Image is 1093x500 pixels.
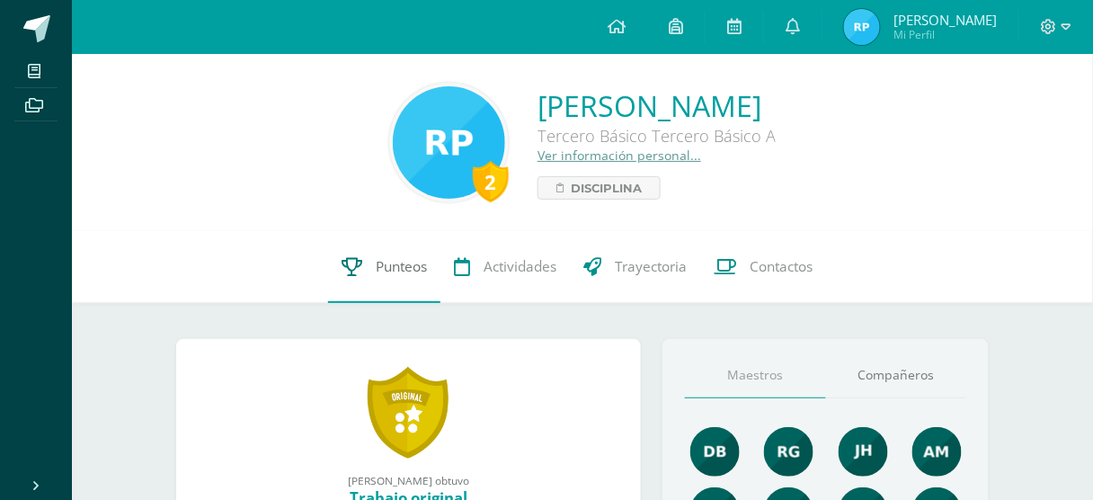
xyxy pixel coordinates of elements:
[473,161,509,202] div: 2
[538,176,661,200] a: Disciplina
[538,86,776,125] a: [PERSON_NAME]
[328,231,440,303] a: Punteos
[700,231,826,303] a: Contactos
[826,353,967,398] a: Compañeros
[893,27,997,42] span: Mi Perfil
[615,257,687,276] span: Trayectoria
[194,473,624,487] div: [PERSON_NAME] obtuvo
[538,147,701,164] a: Ver información personal...
[844,9,880,45] img: 8852d793298ce42c45ad4d363d235675.png
[393,86,505,199] img: 7ae33e68e5295dea5cff8b9f5c480dcd.png
[571,177,642,199] span: Disciplina
[912,427,962,477] img: b7c5ef9c2366ee6e8e33a2b1ce8f818e.png
[484,257,556,276] span: Actividades
[376,257,427,276] span: Punteos
[570,231,700,303] a: Trayectoria
[440,231,570,303] a: Actividades
[839,427,888,477] img: 3dbe72ed89aa2680497b9915784f2ba9.png
[538,125,776,147] div: Tercero Básico Tercero Básico A
[690,427,740,477] img: 92e8b7530cfa383477e969a429d96048.png
[750,257,813,276] span: Contactos
[764,427,813,477] img: c8ce501b50aba4663d5e9c1ec6345694.png
[685,353,826,398] a: Maestros
[893,11,997,29] span: [PERSON_NAME]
